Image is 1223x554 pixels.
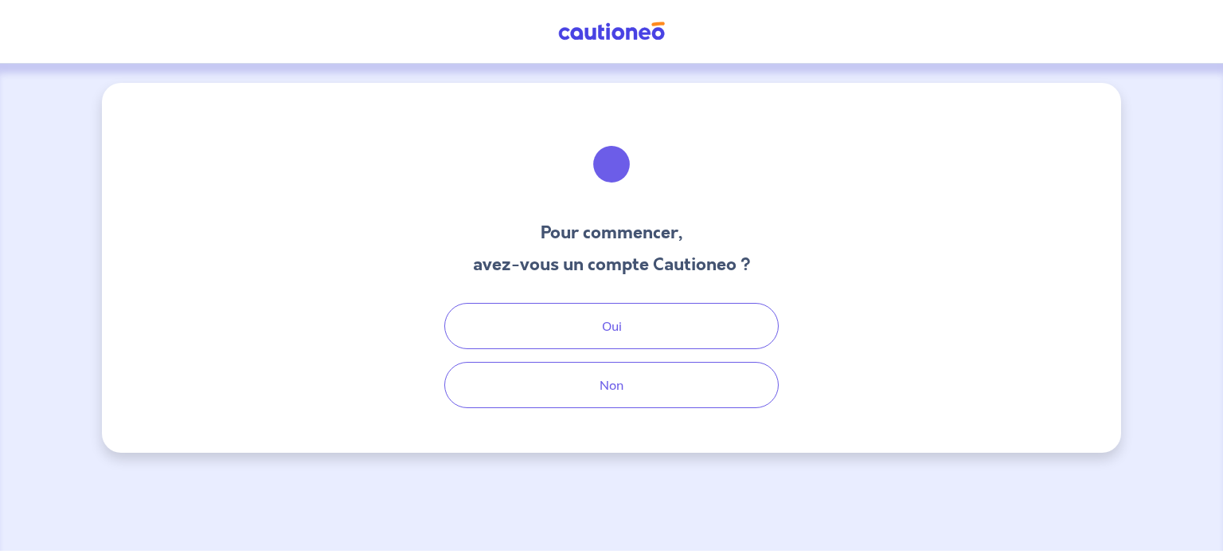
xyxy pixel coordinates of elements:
h3: Pour commencer, [473,220,751,246]
img: illu_welcome.svg [569,121,654,207]
button: Oui [444,303,779,349]
button: Non [444,362,779,408]
h3: avez-vous un compte Cautioneo ? [473,252,751,277]
img: Cautioneo [552,22,671,41]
